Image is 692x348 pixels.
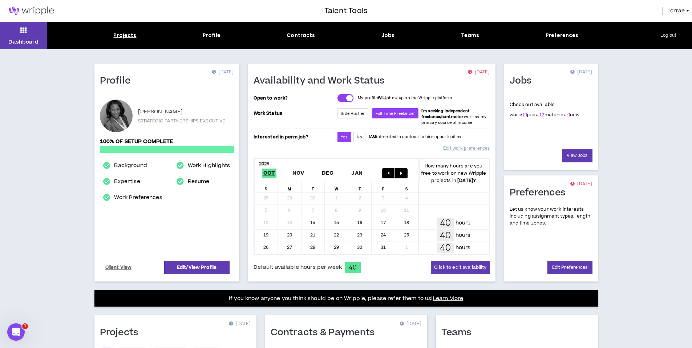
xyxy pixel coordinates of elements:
h1: Contracts & Payments [271,327,380,339]
h1: Teams [441,327,477,339]
p: Work Status [254,108,332,118]
a: Edit work preferences [443,142,490,155]
p: [PERSON_NAME] [138,108,183,116]
h3: Talent Tools [324,5,368,16]
a: Expertise [114,177,140,186]
p: Interested in perm job? [254,132,332,142]
button: Click to edit availability [431,261,490,274]
p: [DATE] [570,181,592,188]
strong: AM [370,134,376,139]
p: [DATE] [400,320,421,328]
p: hours [456,219,471,227]
iframe: Intercom live chat [7,323,25,341]
a: 0 [567,112,570,118]
p: My profile show up on the Wripple platform [358,95,452,101]
a: Client View [104,261,133,274]
b: I'm seeking independent freelance/contractor [421,108,470,120]
a: Edit/View Profile [164,261,230,274]
a: Edit Preferences [547,261,592,274]
p: STRATEGIC PARTNERSHIPS EXECUTIVE [138,118,226,124]
div: S [395,181,419,192]
span: work as my primary source of income [421,108,486,125]
span: Side Hustler [341,111,365,116]
div: M [278,181,302,192]
div: W [325,181,348,192]
p: How many hours are you free to work on new Wripple projects in [418,162,489,184]
p: If you know anyone you think should be on Wripple, please refer them to us! [229,294,463,303]
a: Work Preferences [114,193,162,202]
span: Yes [341,134,347,140]
strong: WILL [378,95,387,101]
div: Jobs [381,32,395,39]
p: Let us know your work interests including assignment types, length and time zones. [510,206,592,227]
a: View Jobs [562,149,592,162]
div: Preferences [546,32,579,39]
a: Learn More [433,295,463,302]
span: No [357,134,362,140]
button: Log out [656,29,681,42]
span: Dec [320,169,335,178]
h1: Availability and Work Status [254,75,390,87]
div: S [255,181,278,192]
p: [DATE] [570,69,592,76]
a: Work Highlights [188,161,230,170]
span: jobs. [522,112,538,118]
div: T [302,181,325,192]
span: Jan [350,169,364,178]
div: T [348,181,372,192]
span: 1 [22,323,28,329]
div: Torrae L. [100,100,133,132]
div: Contracts [287,32,315,39]
p: [DATE] [212,69,234,76]
span: Nov [291,169,306,178]
span: Oct [262,169,276,178]
p: I interested in contract to hire opportunities [369,134,461,140]
h1: Jobs [510,75,537,87]
b: [DATE] ? [457,177,476,184]
h1: Preferences [510,187,571,199]
p: hours [456,231,471,239]
p: hours [456,244,471,252]
a: Resume [188,177,210,186]
div: Profile [203,32,220,39]
h1: Profile [100,75,136,87]
a: 12 [539,112,544,118]
p: [DATE] [468,69,490,76]
div: F [372,181,395,192]
div: Projects [113,32,136,39]
span: new [567,112,580,118]
span: matches. [539,112,566,118]
p: Dashboard [8,38,39,46]
a: Background [114,161,147,170]
span: Torrae [667,7,685,15]
div: Teams [461,32,479,39]
p: [DATE] [229,320,251,328]
h1: Projects [100,327,144,339]
p: Check out available work: [510,101,580,118]
a: 19 [522,112,527,118]
p: Open to work? [254,95,332,101]
b: 2025 [259,161,270,167]
p: 100% of setup complete [100,138,234,146]
span: Default available hours per week [254,263,342,271]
